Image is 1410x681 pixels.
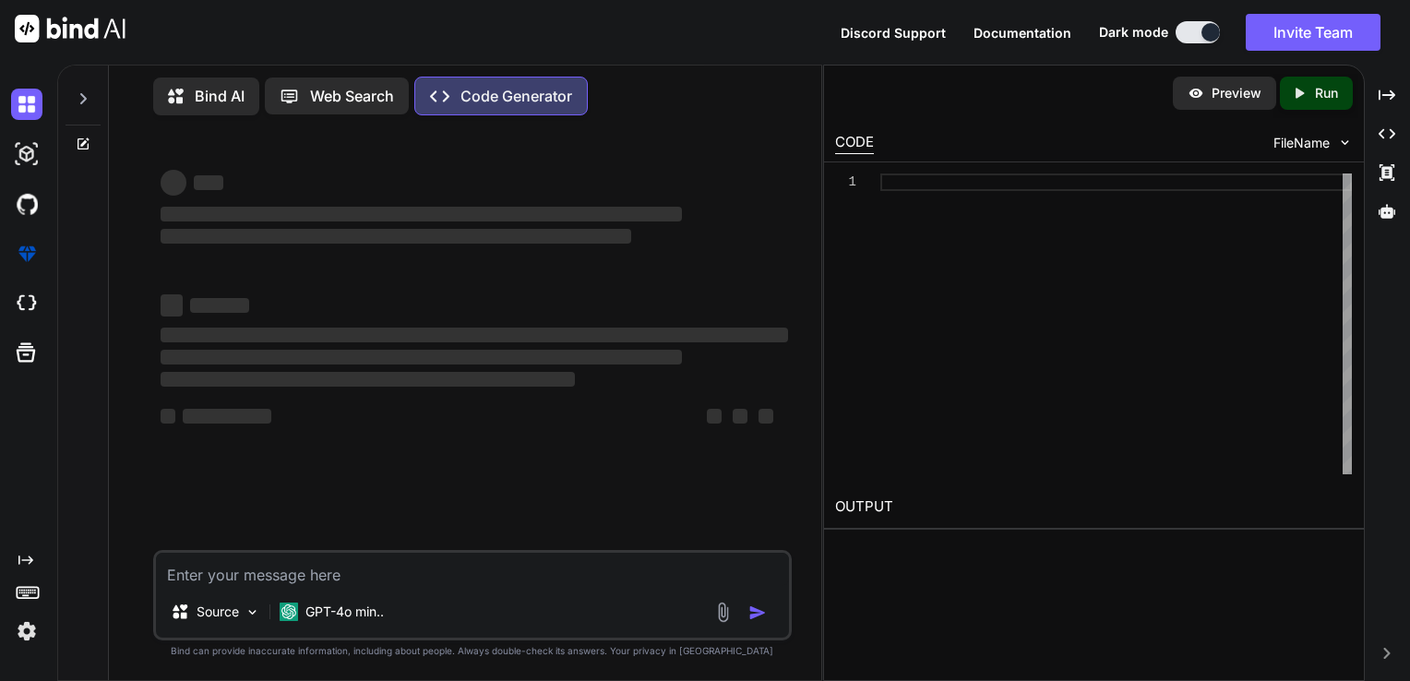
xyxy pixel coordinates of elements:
[15,15,125,42] img: Bind AI
[161,207,682,221] span: ‌
[161,328,789,342] span: ‌
[841,25,946,41] span: Discord Support
[835,173,856,191] div: 1
[707,409,722,424] span: ‌
[161,409,175,424] span: ‌
[161,350,682,364] span: ‌
[161,229,632,244] span: ‌
[161,294,183,317] span: ‌
[310,85,394,107] p: Web Search
[712,602,734,623] img: attachment
[1212,84,1261,102] p: Preview
[11,188,42,220] img: githubDark
[835,132,874,154] div: CODE
[759,409,773,424] span: ‌
[1246,14,1380,51] button: Invite Team
[1273,134,1330,152] span: FileName
[245,604,260,620] img: Pick Models
[194,175,223,190] span: ‌
[11,89,42,120] img: darkChat
[280,603,298,621] img: GPT-4o mini
[748,603,767,622] img: icon
[161,170,186,196] span: ‌
[11,615,42,647] img: settings
[183,409,271,424] span: ‌
[1188,85,1204,102] img: preview
[974,23,1071,42] button: Documentation
[195,85,245,107] p: Bind AI
[11,238,42,269] img: premium
[1337,135,1353,150] img: chevron down
[190,298,249,313] span: ‌
[11,138,42,170] img: darkAi-studio
[824,485,1363,529] h2: OUTPUT
[11,288,42,319] img: cloudideIcon
[1099,23,1168,42] span: Dark mode
[460,85,572,107] p: Code Generator
[1315,84,1338,102] p: Run
[197,603,239,621] p: Source
[153,644,793,658] p: Bind can provide inaccurate information, including about people. Always double-check its answers....
[161,372,575,387] span: ‌
[733,409,747,424] span: ‌
[305,603,384,621] p: GPT-4o min..
[841,23,946,42] button: Discord Support
[974,25,1071,41] span: Documentation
